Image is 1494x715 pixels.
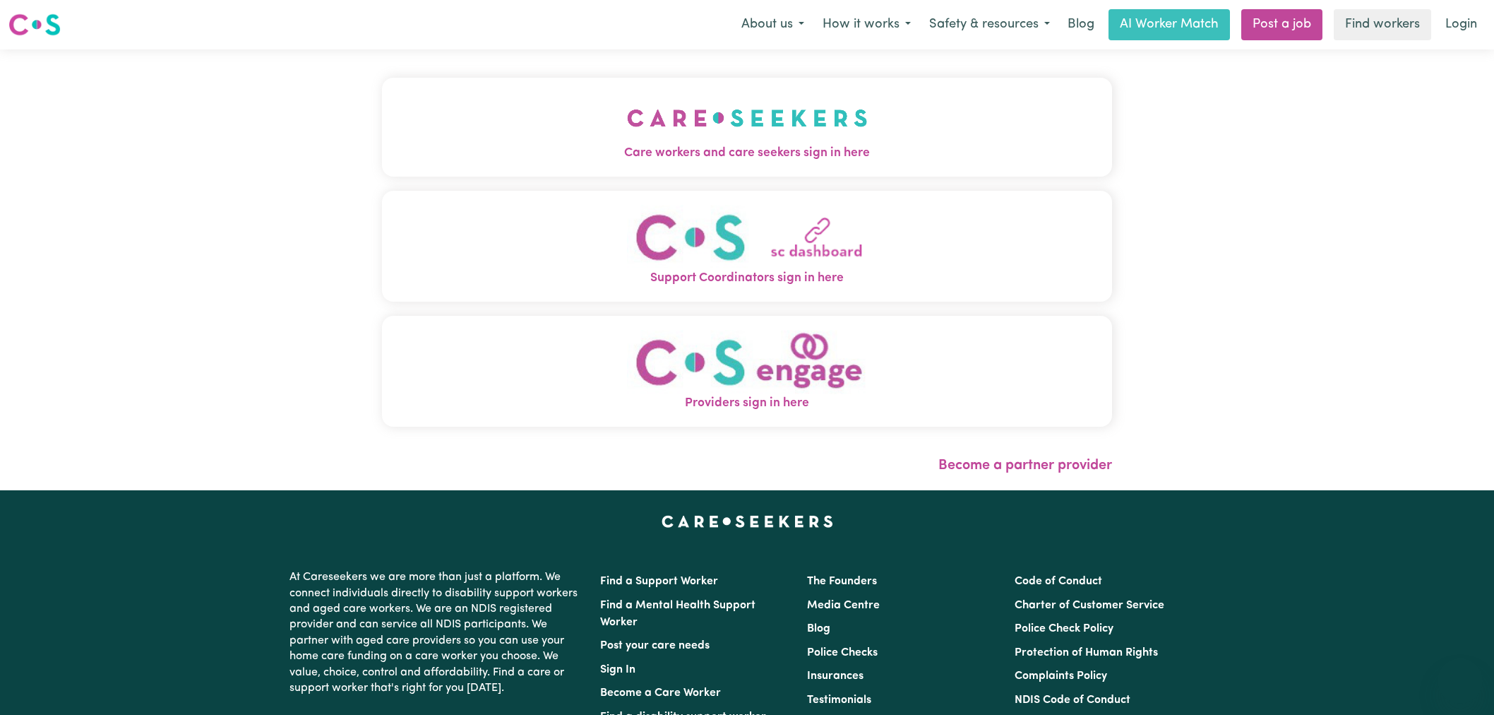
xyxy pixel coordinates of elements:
[1015,600,1164,611] a: Charter of Customer Service
[807,695,871,706] a: Testimonials
[8,8,61,41] a: Careseekers logo
[382,78,1112,177] button: Care workers and care seekers sign in here
[382,144,1112,162] span: Care workers and care seekers sign in here
[600,687,721,699] a: Become a Care Worker
[1438,658,1483,704] iframe: Button to launch messaging window
[732,10,813,40] button: About us
[600,664,635,675] a: Sign In
[807,647,878,658] a: Police Checks
[600,640,710,651] a: Post your care needs
[1108,9,1230,40] a: AI Worker Match
[920,10,1059,40] button: Safety & resources
[807,670,863,682] a: Insurances
[1015,623,1113,634] a: Police Check Policy
[382,191,1112,302] button: Support Coordinators sign in here
[807,623,830,634] a: Blog
[1015,695,1130,706] a: NDIS Code of Conduct
[382,269,1112,288] span: Support Coordinators sign in here
[600,600,755,628] a: Find a Mental Health Support Worker
[1015,670,1107,682] a: Complaints Policy
[1334,9,1431,40] a: Find workers
[600,576,718,587] a: Find a Support Worker
[8,12,61,37] img: Careseekers logo
[1015,647,1158,658] a: Protection of Human Rights
[382,394,1112,413] span: Providers sign in here
[382,316,1112,427] button: Providers sign in here
[807,576,877,587] a: The Founders
[1059,9,1103,40] a: Blog
[938,459,1112,473] a: Become a partner provider
[662,516,833,527] a: Careseekers home page
[1015,576,1102,587] a: Code of Conduct
[1241,9,1322,40] a: Post a job
[813,10,920,40] button: How it works
[1437,9,1486,40] a: Login
[807,600,880,611] a: Media Centre
[289,564,583,702] p: At Careseekers we are more than just a platform. We connect individuals directly to disability su...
